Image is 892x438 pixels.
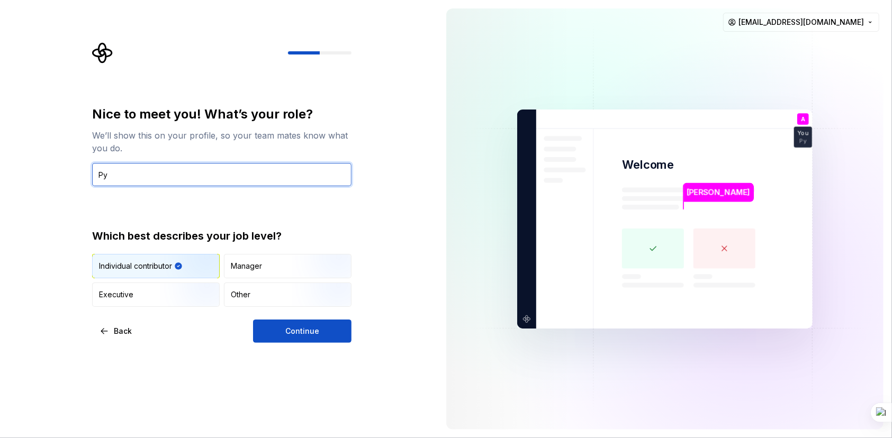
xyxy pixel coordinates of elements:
svg: Supernova Logo [92,42,113,63]
div: We’ll show this on your profile, so your team mates know what you do. [92,129,352,154]
div: Which best describes your job level? [92,229,352,243]
p: You [798,131,808,136]
p: Py [799,138,807,144]
input: Job title [92,163,352,186]
span: Continue [285,326,319,336]
p: A [801,116,805,122]
p: Welcome [622,157,674,172]
span: [EMAIL_ADDRESS][DOMAIN_NAME] [738,17,864,28]
div: Nice to meet you! What’s your role? [92,106,352,123]
button: Back [92,320,141,343]
div: Other [231,289,250,300]
button: Continue [253,320,352,343]
button: [EMAIL_ADDRESS][DOMAIN_NAME] [723,13,879,32]
div: Manager [231,261,262,271]
div: Individual contributor [99,261,172,271]
p: [PERSON_NAME] [687,187,750,198]
span: Back [114,326,132,336]
div: Executive [99,289,133,300]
